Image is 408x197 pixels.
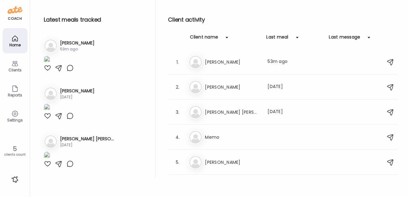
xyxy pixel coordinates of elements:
h3: [PERSON_NAME] [PERSON_NAME] [205,108,260,116]
h3: [PERSON_NAME] [60,40,94,46]
img: bg-avatar-default.svg [189,56,202,68]
div: 2. [174,83,181,91]
img: images%2Fmf1guhEDaDgMggiGutaIu5d9Db32%2FaQByR6NYqryxrqydJuFx%2F20Q2nyrusjircN7Ne5gu_1080 [44,56,50,64]
h3: [PERSON_NAME] [60,88,94,94]
div: [DATE] [268,108,323,116]
div: coach [8,16,22,21]
h3: [PERSON_NAME] [205,158,260,166]
img: ate [8,5,23,15]
div: Last meal [266,34,288,44]
img: bg-avatar-default.svg [189,106,202,118]
h3: [PERSON_NAME] [205,58,260,66]
div: Client name [190,34,218,44]
div: clients count [2,153,28,157]
div: 4. [174,133,181,141]
img: bg-avatar-default.svg [189,81,202,93]
h3: [PERSON_NAME] [PERSON_NAME] [60,136,115,142]
div: Clients [4,68,26,72]
img: bg-avatar-default.svg [189,131,202,143]
div: [DATE] [268,83,323,91]
h2: Latest meals tracked [44,15,145,24]
div: Last message [329,34,360,44]
img: bg-avatar-default.svg [44,87,57,100]
div: [DATE] [60,94,94,100]
h3: Memo [205,133,260,141]
div: 53m ago [60,46,94,52]
img: images%2FH3jljs1ynsSRx0X0WS6MOEbyclV2%2F8nyxTUOcMz7cl5prvznc%2FVm8rEPOHIXS8rJdbZMda_1080 [44,152,50,160]
div: 5 [2,145,28,153]
div: 5. [174,158,181,166]
img: bg-avatar-default.svg [44,39,57,52]
h2: Client activity [168,15,398,24]
div: 3. [174,108,181,116]
img: bg-avatar-default.svg [44,135,57,148]
h3: [PERSON_NAME] [205,83,260,91]
div: 53m ago [268,58,323,66]
div: Home [4,43,26,47]
div: 1. [174,58,181,66]
div: Reports [4,93,26,97]
div: Settings [4,118,26,122]
img: images%2FvG3ax5xqzGR6dE0Le5k779rBJ853%2FVp1n9J4gtwRjT6cUhQCO%2Fbrw5Nt4xBS8m1rSM24lE_1080 [44,104,50,112]
div: [DATE] [60,142,115,148]
img: bg-avatar-default.svg [189,156,202,168]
